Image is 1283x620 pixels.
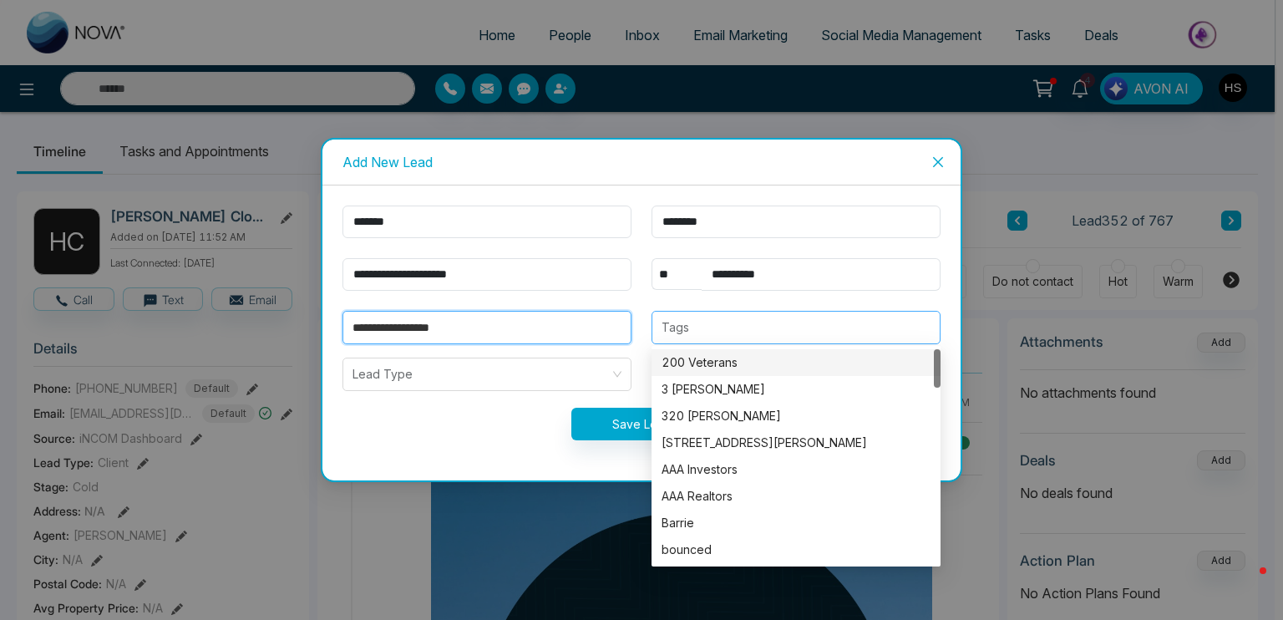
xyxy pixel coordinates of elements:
div: bounced [662,541,931,559]
div: bounced [652,536,941,563]
div: AAA Realtors [652,483,941,510]
button: Close [915,140,961,185]
div: 200 Veterans [652,349,941,376]
iframe: Intercom live chat [1226,563,1266,603]
div: 399 Vodden st lead [652,429,941,456]
div: 320 [PERSON_NAME] [662,407,931,425]
div: Barrie [652,510,941,536]
div: 200 Veterans [662,353,931,372]
div: [STREET_ADDRESS][PERSON_NAME] [662,434,931,452]
div: AAA Investors [652,456,941,483]
div: 3 john toronto [652,376,941,403]
div: AAA Investors [662,460,931,479]
span: close [931,155,945,169]
div: 320 dixon [652,403,941,429]
div: 3 [PERSON_NAME] [662,380,931,399]
div: Add New Lead [342,153,941,171]
button: Save Lead [571,408,712,440]
div: AAA Realtors [662,487,931,506]
div: Barrie [662,514,931,532]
